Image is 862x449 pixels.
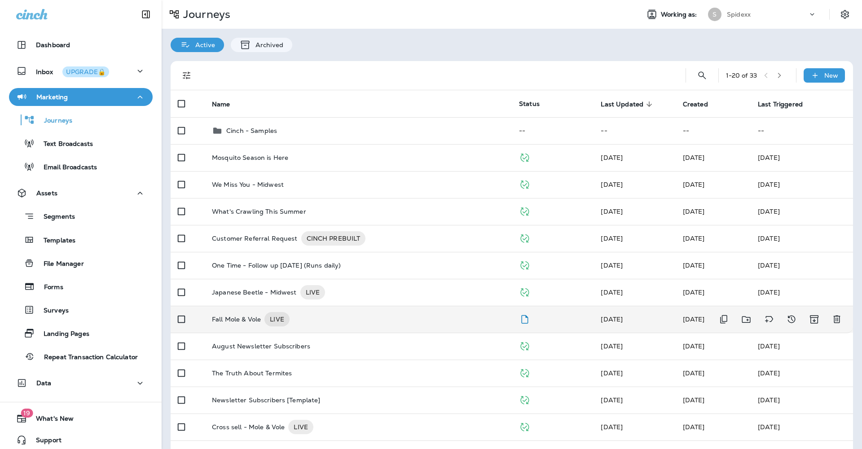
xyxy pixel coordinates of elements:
[9,277,153,296] button: Forms
[288,423,313,431] span: LIVE
[601,342,623,350] span: Caitlyn Wade
[9,409,153,427] button: 19What's New
[683,234,705,242] span: Caitlyn Wade
[760,310,778,329] button: Add tags
[264,315,290,324] span: LIVE
[519,341,530,349] span: Published
[36,379,52,387] p: Data
[683,423,705,431] span: Caitlyn Wade
[751,360,853,387] td: [DATE]
[212,101,230,108] span: Name
[751,144,853,171] td: [DATE]
[288,420,313,434] div: LIVE
[751,414,853,440] td: [DATE]
[727,11,751,18] p: Spidexx
[751,198,853,225] td: [DATE]
[683,315,705,323] span: Caitlyn Wade
[35,283,63,292] p: Forms
[683,180,705,189] span: Caitlyn Wade
[9,134,153,153] button: Text Broadcasts
[191,41,215,48] p: Active
[601,288,623,296] span: Jason Munk
[519,233,530,242] span: Published
[9,347,153,366] button: Repeat Transaction Calculator
[737,310,756,329] button: Move to folder
[751,225,853,252] td: [DATE]
[9,431,153,449] button: Support
[35,213,75,222] p: Segments
[9,88,153,106] button: Marketing
[683,207,705,216] span: Caitlyn Wade
[676,117,751,144] td: --
[9,374,153,392] button: Data
[519,368,530,376] span: Published
[824,72,838,79] p: New
[35,163,97,172] p: Email Broadcasts
[301,231,366,246] div: CINCH PREBUILT
[594,117,675,144] td: --
[601,369,623,377] span: Caitlyn Wade
[837,6,853,22] button: Settings
[264,312,290,326] div: LIVE
[661,11,699,18] span: Working as:
[519,207,530,215] span: Published
[601,234,623,242] span: Jason Munk
[212,262,341,269] p: One Time - Follow up [DATE] (Runs daily)
[758,100,814,108] span: Last Triggered
[35,117,72,125] p: Journeys
[601,315,623,323] span: Caitlyn Wade
[519,314,530,322] span: Draft
[805,310,823,329] button: Archive
[35,260,84,269] p: File Manager
[251,41,283,48] p: Archived
[9,184,153,202] button: Assets
[9,300,153,319] button: Surveys
[35,307,69,315] p: Surveys
[9,157,153,176] button: Email Broadcasts
[35,140,93,149] p: Text Broadcasts
[212,231,298,246] p: Customer Referral Request
[519,422,530,430] span: Published
[212,285,297,299] p: Japanese Beetle - Midwest
[601,423,623,431] span: Frank Carreno
[519,180,530,188] span: Published
[300,285,325,299] div: LIVE
[519,153,530,161] span: Published
[601,180,623,189] span: Caitlyn Wade
[683,261,705,269] span: Frank Carreno
[751,387,853,414] td: [DATE]
[27,436,62,447] span: Support
[212,100,242,108] span: Name
[212,312,261,326] p: Fall Mole & Vole
[758,101,803,108] span: Last Triggered
[36,41,70,48] p: Dashboard
[35,330,89,339] p: Landing Pages
[9,324,153,343] button: Landing Pages
[212,420,285,434] p: Cross sell - Mole & Vole
[683,101,708,108] span: Created
[9,254,153,273] button: File Manager
[751,171,853,198] td: [DATE]
[9,207,153,226] button: Segments
[828,310,846,329] button: Delete
[519,260,530,269] span: Published
[519,395,530,403] span: Published
[62,66,109,77] button: UPGRADE🔒
[751,252,853,279] td: [DATE]
[66,69,106,75] div: UPGRADE🔒
[601,396,623,404] span: Caitlyn Wade
[9,230,153,249] button: Templates
[212,343,310,350] p: August Newsletter Subscribers
[751,279,853,306] td: [DATE]
[693,66,711,84] button: Search Journeys
[300,288,325,297] span: LIVE
[133,5,158,23] button: Collapse Sidebar
[212,181,284,188] p: We Miss You - Midwest
[751,333,853,360] td: [DATE]
[212,208,306,215] p: What's Crawling This Summer
[36,66,109,76] p: Inbox
[212,370,292,377] p: The Truth About Termites
[683,369,705,377] span: Caitlyn Wade
[9,36,153,54] button: Dashboard
[683,288,705,296] span: Caitlyn Wade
